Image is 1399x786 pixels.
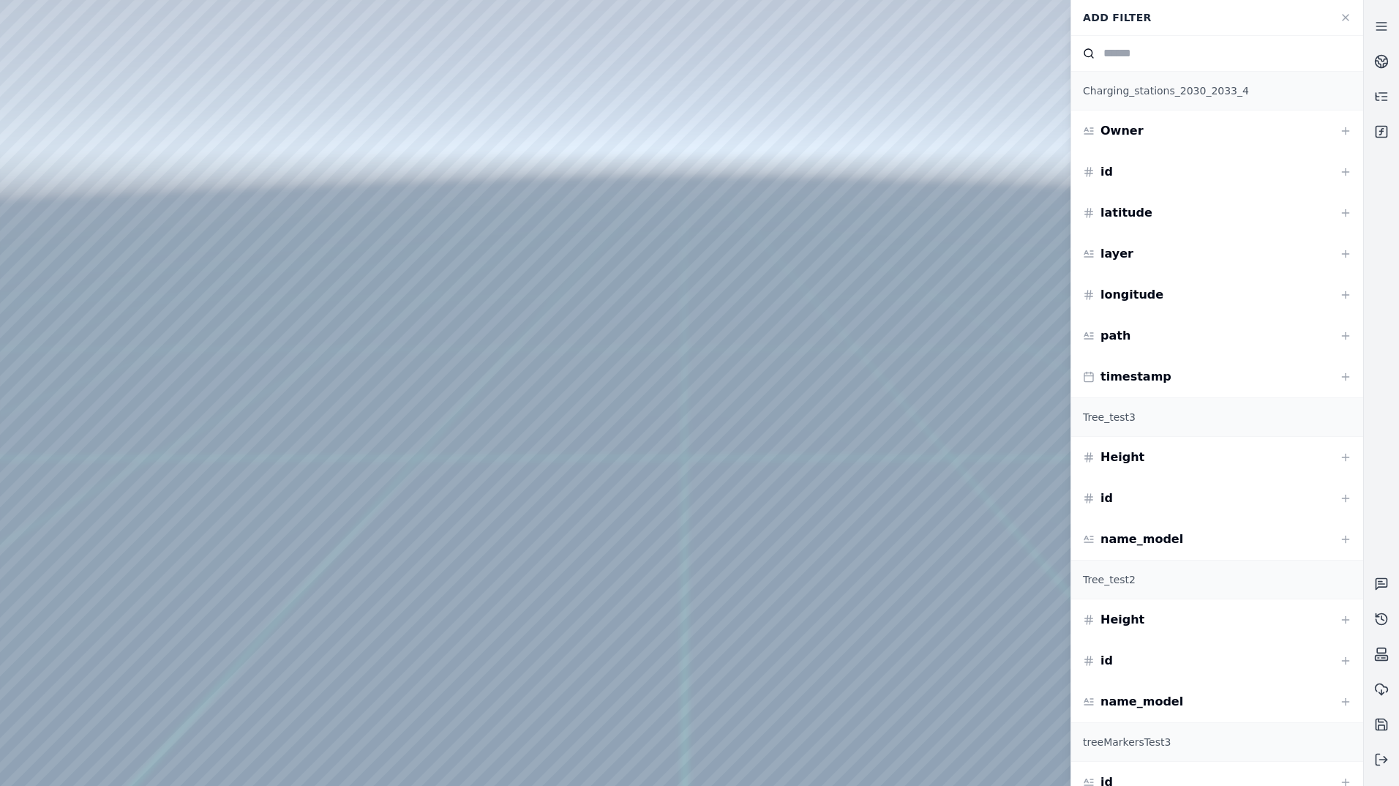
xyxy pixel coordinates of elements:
[1083,163,1113,181] div: id
[1083,652,1113,670] div: id
[1083,122,1144,140] div: Owner
[1083,693,1183,711] div: name_model
[1074,4,1331,31] div: Add Filter
[1083,449,1144,466] div: Height
[1083,368,1171,386] div: timestamp
[1083,204,1152,222] div: latitude
[1071,723,1363,762] div: treeMarkersTest3
[1083,531,1183,548] div: name_model
[1083,327,1130,345] div: path
[1071,561,1363,599] div: Tree_test2
[1083,611,1144,629] div: Height
[1071,72,1363,111] div: Charging_stations_2030_2033_4
[1083,490,1113,507] div: id
[1083,286,1163,304] div: longitude
[1083,245,1133,263] div: layer
[1071,398,1363,437] div: Tree_test3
